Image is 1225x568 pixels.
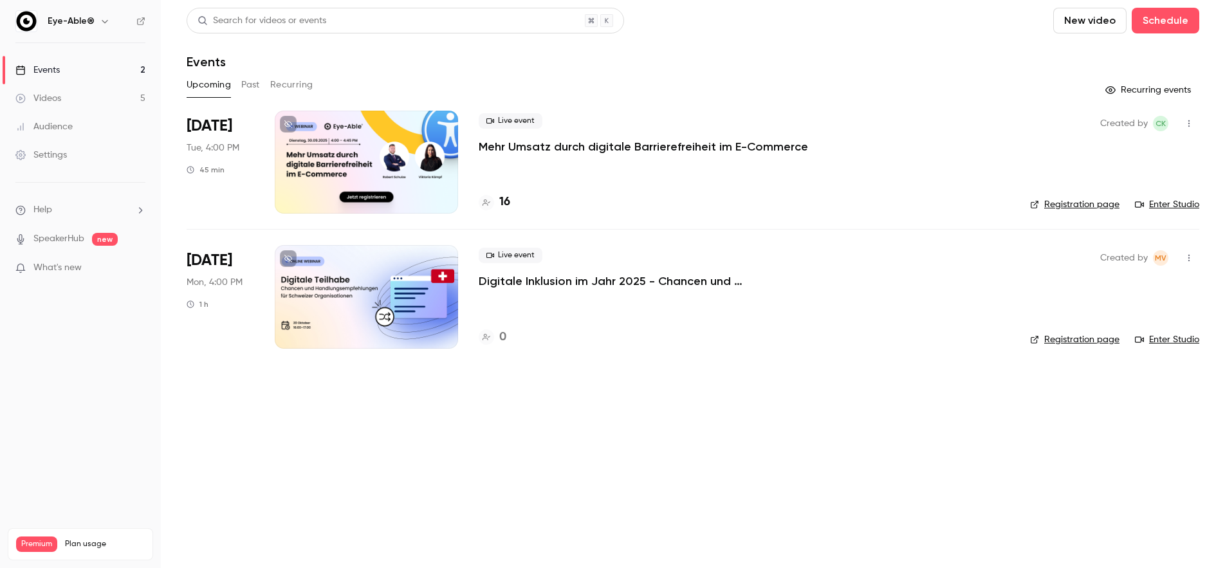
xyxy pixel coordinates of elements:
h1: Events [187,54,226,69]
div: Events [15,64,60,77]
div: 45 min [187,165,225,175]
span: CK [1156,116,1166,131]
a: SpeakerHub [33,232,84,246]
span: Created by [1100,250,1148,266]
iframe: Noticeable Trigger [130,262,145,274]
span: Live event [479,113,542,129]
div: 1 h [187,299,208,309]
span: Help [33,203,52,217]
button: Upcoming [187,75,231,95]
a: 0 [479,329,506,346]
button: New video [1053,8,1127,33]
div: Settings [15,149,67,161]
button: Past [241,75,260,95]
h4: 0 [499,329,506,346]
span: [DATE] [187,116,232,136]
div: Sep 30 Tue, 4:00 PM (Europe/Berlin) [187,111,254,214]
div: Videos [15,92,61,105]
span: What's new [33,261,82,275]
span: Plan usage [65,539,145,549]
span: [DATE] [187,250,232,271]
span: MV [1155,250,1166,266]
div: Audience [15,120,73,133]
span: Carolin Kaulfersch [1153,116,1168,131]
span: new [92,233,118,246]
div: Oct 20 Mon, 4:00 PM (Europe/Berlin) [187,245,254,348]
img: Eye-Able® [16,11,37,32]
a: Registration page [1030,198,1119,211]
div: Search for videos or events [198,14,326,28]
span: Mahdalena Varchenko [1153,250,1168,266]
a: Mehr Umsatz durch digitale Barrierefreiheit im E-Commerce [479,139,808,154]
button: Schedule [1132,8,1199,33]
h4: 16 [499,194,510,211]
span: Mon, 4:00 PM [187,276,243,289]
button: Recurring events [1100,80,1199,100]
a: 16 [479,194,510,211]
a: Digitale Inklusion im Jahr 2025 - Chancen und Handlungsempfehlungen für Schweizer Organisationen [479,273,865,289]
span: Live event [479,248,542,263]
h6: Eye-Able® [48,15,95,28]
a: Enter Studio [1135,198,1199,211]
span: Premium [16,536,57,552]
a: Registration page [1030,333,1119,346]
a: Enter Studio [1135,333,1199,346]
button: Recurring [270,75,313,95]
span: Tue, 4:00 PM [187,142,239,154]
li: help-dropdown-opener [15,203,145,217]
span: Created by [1100,116,1148,131]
